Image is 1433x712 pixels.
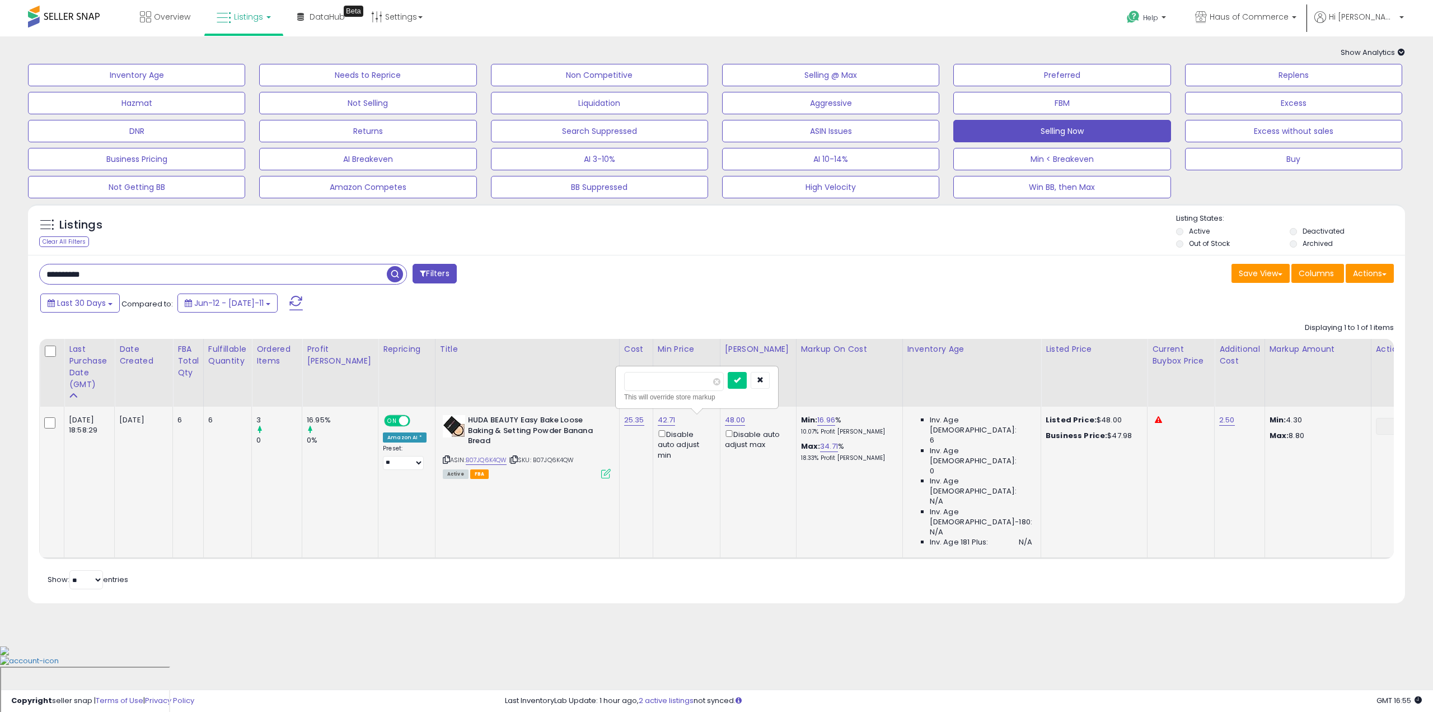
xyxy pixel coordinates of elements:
[491,64,708,86] button: Non Competitive
[658,343,715,355] div: Min Price
[256,435,302,445] div: 0
[1314,11,1404,36] a: Hi [PERSON_NAME]
[722,176,939,198] button: High Velocity
[930,446,1032,466] span: Inv. Age [DEMOGRAPHIC_DATA]:
[40,294,120,313] button: Last 30 Days
[624,415,644,426] a: 25.35
[658,428,711,460] div: Disable auto adjust min
[256,343,297,367] div: Ordered Items
[1046,430,1107,441] b: Business Price:
[28,176,245,198] button: Not Getting BB
[1346,264,1394,283] button: Actions
[1185,148,1402,170] button: Buy
[491,120,708,142] button: Search Suppressed
[1303,226,1345,236] label: Deactivated
[119,343,168,367] div: Date Created
[69,343,110,390] div: Last Purchase Date (GMT)
[801,441,821,452] b: Max:
[1143,13,1158,22] span: Help
[1176,213,1405,224] p: Listing States:
[1185,120,1402,142] button: Excess without sales
[466,455,507,465] a: B07JQ6K4QW
[1303,239,1333,248] label: Archived
[383,343,430,355] div: Repricing
[307,343,373,367] div: Profit [PERSON_NAME]
[1189,226,1210,236] label: Active
[409,416,427,426] span: OFF
[69,415,106,435] div: [DATE] 18:58:29
[154,11,190,22] span: Overview
[121,299,173,309] span: Compared to:
[930,476,1032,496] span: Inv. Age [DEMOGRAPHIC_DATA]:
[413,264,456,283] button: Filters
[624,392,770,403] div: This will override store markup
[28,148,245,170] button: Business Pricing
[1305,323,1394,333] div: Displaying 1 to 1 of 1 items
[259,120,476,142] button: Returns
[1046,415,1139,425] div: $48.00
[1210,11,1289,22] span: Haus of Commerce
[443,415,611,477] div: ASIN:
[1219,415,1235,426] a: 2.50
[953,64,1170,86] button: Preferred
[801,441,894,462] div: %
[930,537,989,547] span: Inv. Age 181 Plus:
[1219,343,1260,367] div: Additional Cost
[383,432,427,443] div: Amazon AI *
[1291,264,1344,283] button: Columns
[259,176,476,198] button: Amazon Competes
[1270,415,1286,425] strong: Min:
[820,441,838,452] a: 34.71
[468,415,604,449] b: HUDA BEAUTY Easy Bake Loose Baking & Setting Powder Banana Bread
[722,148,939,170] button: AI 10-14%
[1185,92,1402,114] button: Excess
[796,339,902,407] th: The percentage added to the cost of goods (COGS) that forms the calculator for Min & Max prices.
[1270,431,1362,441] p: 8.80
[722,120,939,142] button: ASIN Issues
[59,217,102,233] h5: Listings
[28,120,245,142] button: DNR
[1189,239,1230,248] label: Out of Stock
[658,415,676,426] a: 42.71
[801,415,894,436] div: %
[801,454,894,462] p: 18.33% Profit [PERSON_NAME]
[234,11,263,22] span: Listings
[259,64,476,86] button: Needs to Reprice
[1019,537,1032,547] span: N/A
[208,343,247,367] div: Fulfillable Quantity
[722,92,939,114] button: Aggressive
[801,415,818,425] b: Min:
[1046,431,1139,441] div: $47.98
[310,11,345,22] span: DataHub
[1270,343,1366,355] div: Markup Amount
[1185,64,1402,86] button: Replens
[930,415,1032,435] span: Inv. Age [DEMOGRAPHIC_DATA]:
[509,455,574,464] span: | SKU: B07JQ6K4QW
[1231,264,1290,283] button: Save View
[1371,339,1421,407] th: CSV column name: cust_attr_2_Actions
[1270,415,1362,425] p: 4.30
[725,415,746,426] a: 48.00
[1046,343,1142,355] div: Listed Price
[119,415,164,425] div: [DATE]
[259,148,476,170] button: AI Breakeven
[208,415,243,425] div: 6
[907,343,1036,355] div: Inventory Age
[307,415,378,425] div: 16.95%
[259,92,476,114] button: Not Selling
[1152,343,1210,367] div: Current Buybox Price
[930,466,934,476] span: 0
[930,527,943,537] span: N/A
[256,415,302,425] div: 3
[443,415,465,438] img: 416i7-x+9SL._SL40_.jpg
[1126,10,1140,24] i: Get Help
[440,343,615,355] div: Title
[817,415,835,426] a: 16.96
[1118,2,1177,36] a: Help
[177,415,195,425] div: 6
[953,148,1170,170] button: Min < Breakeven
[57,297,106,309] span: Last 30 Days
[1376,343,1417,355] div: Actions
[470,469,489,479] span: FBA
[177,294,278,313] button: Jun-12 - [DATE]-11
